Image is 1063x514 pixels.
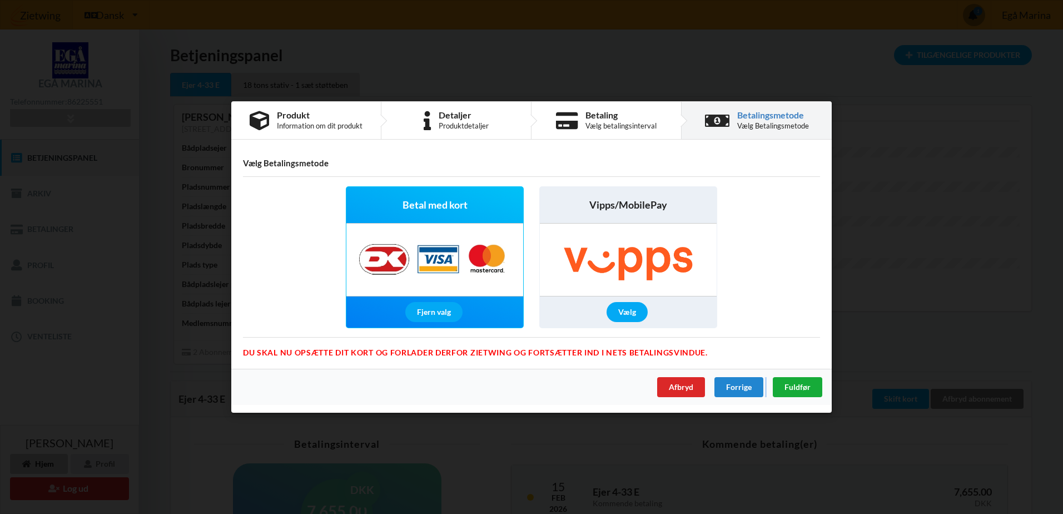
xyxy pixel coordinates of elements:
span: Betal med kort [403,198,468,212]
div: Vælg Betalingsmetode [737,121,809,130]
h4: Vælg Betalingsmetode [243,158,820,169]
div: Vælg betalingsinterval [585,121,657,130]
div: Produkt [277,111,362,120]
div: Detaljer [439,111,489,120]
div: Produktdetaljer [439,121,489,130]
img: Vipps/MobilePay [540,224,717,296]
div: Betaling [585,111,657,120]
img: Nets [347,224,522,296]
div: Information om dit produkt [277,121,362,130]
div: Fjern valg [405,302,463,322]
div: Vælg [607,302,648,322]
div: Forrige [714,377,763,397]
span: Fuldfør [784,382,811,392]
div: Betalingsmetode [737,111,809,120]
span: Vipps/MobilePay [589,198,667,212]
div: Afbryd [657,377,705,397]
div: Du skal nu opsætte dit kort og forlader derfor Zietwing og fortsætter ind i Nets betalingsvindue. [243,337,820,349]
